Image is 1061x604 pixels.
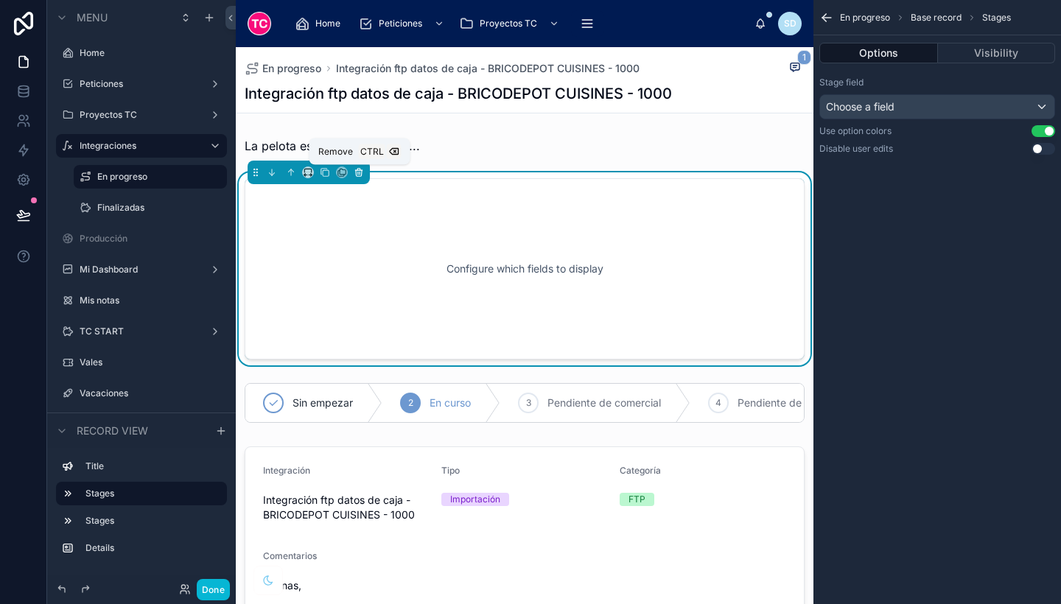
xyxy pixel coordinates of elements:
label: Mi Dashboard [80,264,203,275]
div: scrollable content [283,7,754,40]
a: Integración ftp datos de caja - BRICODEPOT CUISINES - 1000 [336,61,640,76]
div: scrollable content [47,448,236,575]
label: Proyectos TC [80,109,203,121]
label: Stage field [819,77,864,88]
button: 1 [785,59,805,77]
span: Peticiones [379,18,422,29]
span: Choose a field [826,100,894,113]
label: Title [85,460,221,472]
label: Integraciones [80,140,197,152]
span: En progreso [840,12,890,24]
span: Record view [77,424,148,438]
span: Remove [318,146,353,158]
span: En progreso [262,61,321,76]
label: Home [80,47,224,59]
a: Home [290,10,351,37]
label: Vacaciones [80,387,224,399]
label: Stages [85,488,215,499]
h1: Integración ftp datos de caja - BRICODEPOT CUISINES - 1000 [245,83,672,104]
a: En progreso [245,61,321,76]
span: Ctrl [359,144,385,159]
label: Mis notas [80,295,224,306]
img: App logo [248,12,271,35]
label: Peticiones [80,78,203,90]
span: Base record [911,12,962,24]
a: Proyectos TC [455,10,567,37]
span: SD [784,18,796,29]
label: Disable user edits [819,143,893,155]
div: Configure which fields to display [269,203,780,335]
label: Vales [80,357,224,368]
label: Finalizadas [97,202,224,214]
span: Home [315,18,340,29]
a: Peticiones [354,10,452,37]
span: Proyectos TC [480,18,537,29]
label: Producción [80,233,224,245]
label: En progreso [97,171,218,183]
label: Details [85,542,221,554]
label: Use option colors [819,125,892,137]
span: Menu [77,10,108,25]
button: Visibility [938,43,1056,63]
button: Done [197,579,230,600]
label: Stages [85,515,221,527]
span: 1 [797,50,811,65]
button: Options [819,43,938,63]
label: TC START [80,326,203,337]
button: Choose a field [819,94,1055,119]
span: Stages [982,12,1011,24]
